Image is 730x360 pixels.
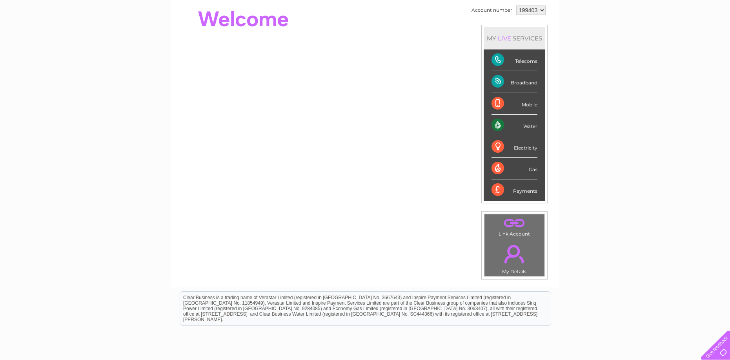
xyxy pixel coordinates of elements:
td: Account number [470,4,514,17]
div: Gas [492,158,537,179]
a: Water [592,33,607,39]
div: Mobile [492,93,537,115]
div: LIVE [496,35,513,42]
a: Energy [612,33,629,39]
a: 0333 014 3131 [582,4,636,14]
a: Blog [662,33,673,39]
img: logo.png [25,20,66,44]
a: Telecoms [634,33,657,39]
div: Payments [492,179,537,201]
td: My Details [484,238,545,277]
div: MY SERVICES [484,27,545,49]
div: Water [492,115,537,136]
div: Broadband [492,71,537,93]
a: Log out [704,33,723,39]
div: Telecoms [492,49,537,71]
a: . [486,240,542,268]
a: Contact [678,33,697,39]
div: Electricity [492,136,537,158]
a: . [486,216,542,230]
td: Link Account [484,214,545,239]
div: Clear Business is a trading name of Verastar Limited (registered in [GEOGRAPHIC_DATA] No. 3667643... [180,4,551,38]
